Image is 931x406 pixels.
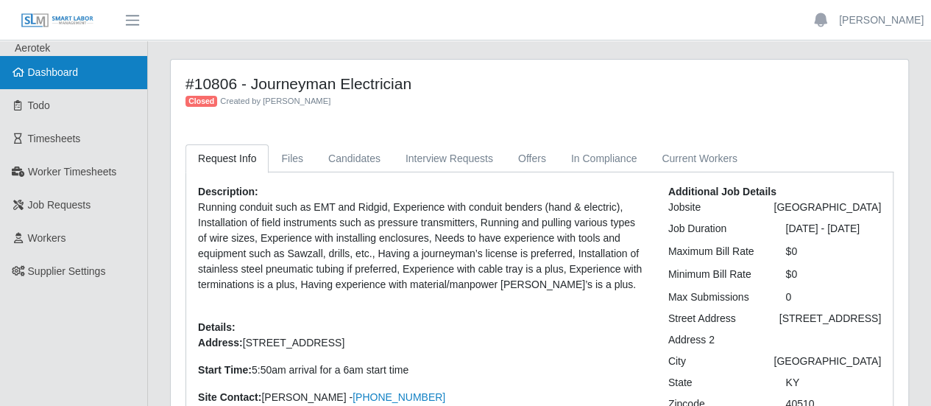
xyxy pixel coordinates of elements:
p: Running conduit such as EMT and Ridgid, Experience with conduit benders (hand & electric), Instal... [198,200,646,293]
span: Job Requests [28,199,91,211]
b: Details: [198,321,236,333]
div: City [657,354,763,369]
span: Dashboard [28,66,79,78]
a: Files [269,144,316,173]
div: Street Address [657,311,768,326]
div: [DATE] - [DATE] [774,221,892,237]
span: [STREET_ADDRESS] [243,337,344,349]
span: Worker Timesheets [28,166,116,178]
img: SLM Logo [21,13,94,29]
a: Candidates [316,144,393,173]
div: $0 [774,244,892,259]
strong: Address: [198,337,243,349]
p: 5:50am arrival for a 6am start time [198,363,646,378]
div: State [657,375,775,391]
div: Minimum Bill Rate [657,267,775,282]
div: 0 [774,290,892,305]
span: Created by [PERSON_NAME] [220,97,330,105]
div: Jobsite [657,200,763,215]
div: Address 2 [657,332,775,348]
p: [PERSON_NAME] - [198,390,646,405]
span: Aerotek [15,42,50,54]
a: In Compliance [559,144,650,173]
a: [PERSON_NAME] [839,13,924,28]
span: Workers [28,232,66,244]
strong: Start Time: [198,364,252,376]
strong: Site Contact: [198,391,261,403]
span: Closed [185,96,217,108]
b: Additional Job Details [668,186,776,197]
b: Description: [198,186,258,197]
div: [GEOGRAPHIC_DATA] [762,354,892,369]
a: Offers [506,144,559,173]
div: [STREET_ADDRESS] [768,311,892,326]
a: Current Workers [649,144,749,173]
div: $0 [774,267,892,282]
div: Max Submissions [657,290,775,305]
div: [GEOGRAPHIC_DATA] [762,200,892,215]
span: Timesheets [28,133,81,144]
div: KY [774,375,892,391]
h4: #10806 - Journeyman Electrician [185,74,711,93]
a: Interview Requests [393,144,506,173]
a: [PHONE_NUMBER] [353,391,445,403]
div: Job Duration [657,221,775,237]
span: Todo [28,99,50,111]
span: Supplier Settings [28,265,106,277]
a: Request Info [185,144,269,173]
div: Maximum Bill Rate [657,244,775,259]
